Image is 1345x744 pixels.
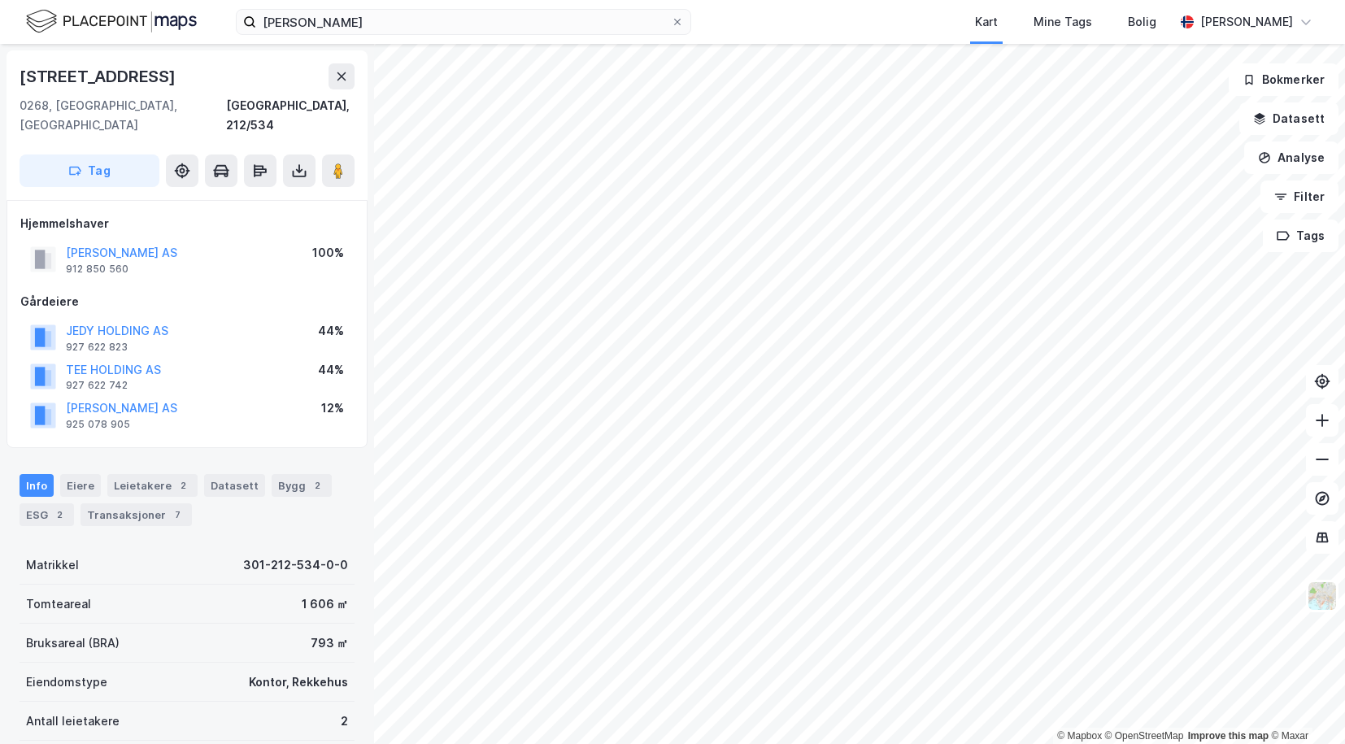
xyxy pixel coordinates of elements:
div: 2 [51,507,67,523]
iframe: Chat Widget [1264,666,1345,744]
button: Filter [1260,181,1338,213]
div: Antall leietakere [26,711,120,731]
button: Tag [20,154,159,187]
div: Bruksareal (BRA) [26,633,120,653]
div: ESG [20,503,74,526]
button: Analyse [1244,141,1338,174]
div: 301-212-534-0-0 [243,555,348,575]
button: Datasett [1239,102,1338,135]
input: Søk på adresse, matrikkel, gårdeiere, leietakere eller personer [256,10,671,34]
div: Matrikkel [26,555,79,575]
div: Kart [975,12,998,32]
img: logo.f888ab2527a4732fd821a326f86c7f29.svg [26,7,197,36]
a: Mapbox [1057,730,1102,742]
div: Mine Tags [1034,12,1092,32]
div: 2 [175,477,191,494]
img: Z [1307,581,1338,611]
button: Bokmerker [1229,63,1338,96]
div: Transaksjoner [81,503,192,526]
div: 2 [341,711,348,731]
div: 7 [169,507,185,523]
div: Eiendomstype [26,672,107,692]
div: 1 606 ㎡ [302,594,348,614]
div: Hjemmelshaver [20,214,354,233]
div: Info [20,474,54,497]
div: [GEOGRAPHIC_DATA], 212/534 [226,96,355,135]
div: Bygg [272,474,332,497]
div: Eiere [60,474,101,497]
div: 12% [321,398,344,418]
div: 2 [309,477,325,494]
div: 44% [318,321,344,341]
div: [PERSON_NAME] [1200,12,1293,32]
div: Datasett [204,474,265,497]
a: OpenStreetMap [1105,730,1184,742]
div: Bolig [1128,12,1156,32]
button: Tags [1263,220,1338,252]
div: 793 ㎡ [311,633,348,653]
div: Tomteareal [26,594,91,614]
a: Improve this map [1188,730,1269,742]
div: 925 078 905 [66,418,130,431]
div: Kontor, Rekkehus [249,672,348,692]
div: 927 622 823 [66,341,128,354]
div: Gårdeiere [20,292,354,311]
div: 927 622 742 [66,379,128,392]
div: 44% [318,360,344,380]
div: Leietakere [107,474,198,497]
div: 0268, [GEOGRAPHIC_DATA], [GEOGRAPHIC_DATA] [20,96,226,135]
div: 912 850 560 [66,263,128,276]
div: [STREET_ADDRESS] [20,63,179,89]
div: 100% [312,243,344,263]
